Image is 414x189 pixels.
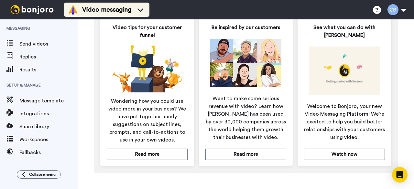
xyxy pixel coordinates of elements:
span: Workspaces [19,136,78,143]
span: See what you can do with [PERSON_NAME] [304,24,385,39]
span: Video messaging [82,5,131,14]
button: Read more [205,149,286,160]
span: Send videos [19,40,78,48]
span: Wondering how you could use video more in your business? We have put together handy suggestions o... [107,97,188,144]
img: bj-logo-header-white.svg [8,5,56,14]
span: Share library [19,123,78,131]
img: 0fdd4f07dd902e11a943b9ee6221a0e0.png [210,39,281,87]
img: 5a8f5abc0fb89953aae505072feff9ce.png [309,47,380,95]
span: Welcome to Bonjoro, your new Video Messaging Platform! We’re excited to help you build better rel... [304,102,385,141]
span: Replies [19,53,78,61]
span: Be inspired by our customers [212,24,280,31]
span: Video tips for your customer funnel [107,24,188,39]
span: Message template [19,97,78,105]
span: Integrations [19,110,78,118]
button: Read more [107,149,188,160]
span: Fallbacks [19,149,78,156]
button: Collapse menu [17,170,61,179]
span: Collapse menu [29,172,56,177]
div: Open Intercom Messenger [392,167,408,183]
img: 8725903760688d899ef9d3e32c052ff7.png [112,44,183,92]
button: Watch now [304,149,385,160]
span: Results [19,66,78,74]
span: Want to make some serious revenue with video? Learn how [PERSON_NAME] has been used by over 30,00... [205,95,286,141]
img: vm-color.svg [68,5,78,15]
